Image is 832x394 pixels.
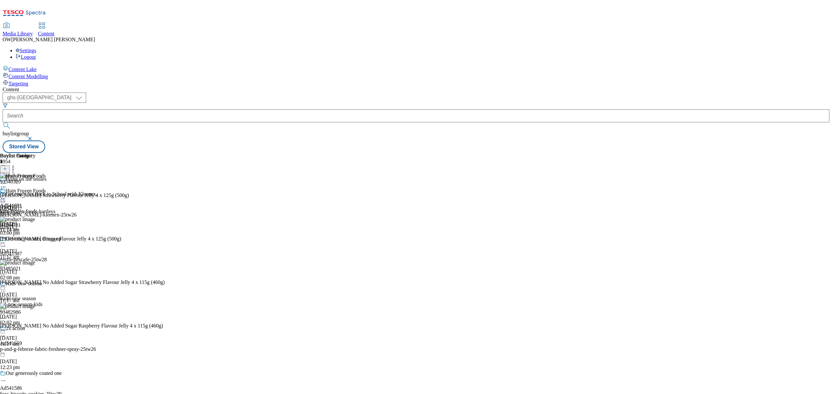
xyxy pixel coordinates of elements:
[38,23,55,37] a: Content
[3,72,829,80] a: Content Modelling
[3,103,8,108] svg: Search Filters
[3,23,33,37] a: Media Library
[3,37,11,42] span: OW
[3,109,829,122] input: Search
[16,48,36,53] a: Settings
[3,65,829,72] a: Content Lake
[8,81,28,86] span: Targeting
[3,31,33,36] span: Media Library
[8,74,48,79] span: Content Modelling
[16,54,36,60] a: Logout
[3,80,829,87] a: Targeting
[38,31,55,36] span: Content
[3,131,29,136] span: buylistgroup
[8,67,37,72] span: Content Lake
[3,141,45,153] button: Stored View
[6,370,62,376] div: Our generously coated one
[11,37,95,42] span: [PERSON_NAME] [PERSON_NAME]
[3,87,829,92] div: Content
